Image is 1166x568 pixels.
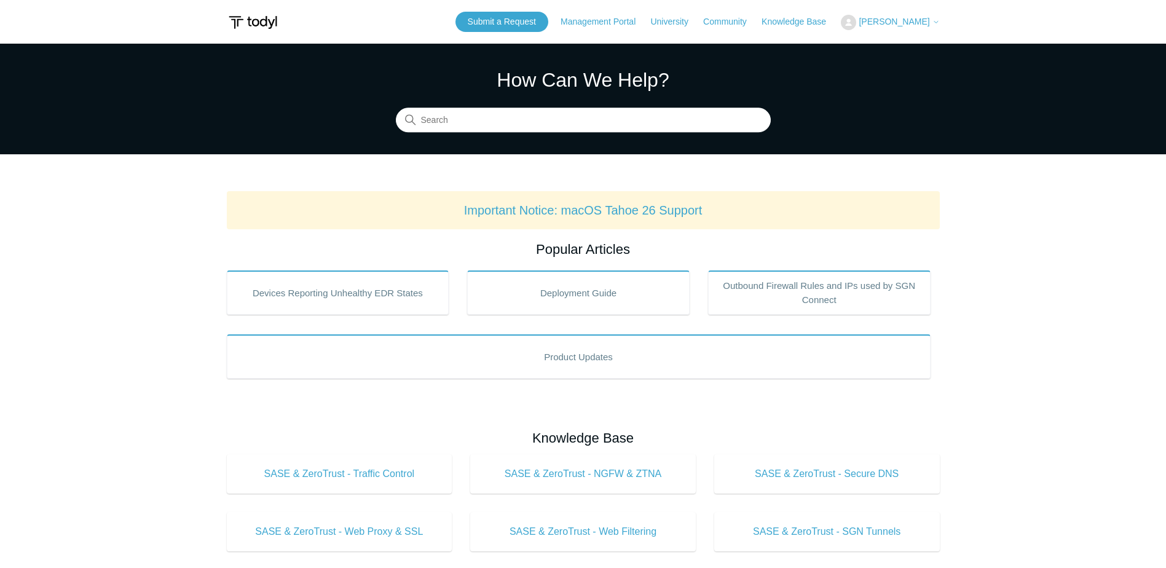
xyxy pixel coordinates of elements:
span: SASE & ZeroTrust - NGFW & ZTNA [489,467,677,481]
a: Submit a Request [455,12,548,32]
span: SASE & ZeroTrust - SGN Tunnels [733,524,921,539]
button: [PERSON_NAME] [841,15,939,30]
span: SASE & ZeroTrust - Traffic Control [245,467,434,481]
a: SASE & ZeroTrust - SGN Tunnels [714,512,940,551]
span: SASE & ZeroTrust - Web Proxy & SSL [245,524,434,539]
h2: Popular Articles [227,239,940,259]
a: Community [703,15,759,28]
a: Outbound Firewall Rules and IPs used by SGN Connect [708,270,931,315]
a: SASE & ZeroTrust - Web Filtering [470,512,696,551]
a: Important Notice: macOS Tahoe 26 Support [464,203,703,217]
a: SASE & ZeroTrust - Secure DNS [714,454,940,494]
a: Management Portal [561,15,648,28]
h1: How Can We Help? [396,65,771,95]
a: SASE & ZeroTrust - Traffic Control [227,454,452,494]
a: SASE & ZeroTrust - NGFW & ZTNA [470,454,696,494]
input: Search [396,108,771,133]
a: SASE & ZeroTrust - Web Proxy & SSL [227,512,452,551]
a: Deployment Guide [467,270,690,315]
span: SASE & ZeroTrust - Web Filtering [489,524,677,539]
a: University [650,15,700,28]
h2: Knowledge Base [227,428,940,448]
span: SASE & ZeroTrust - Secure DNS [733,467,921,481]
a: Knowledge Base [762,15,838,28]
img: Todyl Support Center Help Center home page [227,11,279,34]
span: [PERSON_NAME] [859,17,929,26]
a: Devices Reporting Unhealthy EDR States [227,270,449,315]
a: Product Updates [227,334,931,379]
